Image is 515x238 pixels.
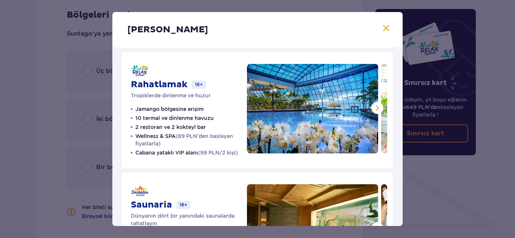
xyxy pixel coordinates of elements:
font: [PERSON_NAME] [127,24,208,35]
font: Rahatlamak [131,79,187,90]
font: 10 termal ve dinlenme havuzu [135,115,214,121]
font: Jamango bölgesine erişim [135,106,204,112]
font: (89 PLN'den başlayan fiyatlarla) [135,133,233,147]
font: Dünyanın dört bir yanındaki saunalarda rahatlayın [131,213,235,226]
font: 2 restoran ve 2 kokteyl bar [135,124,206,130]
font: (99 PLN/2 kişi) [198,150,238,156]
font: 16+ [179,202,187,208]
font: 16+ [195,82,203,87]
font: Saunaria [131,199,172,211]
img: Rahatla logosu [131,64,149,77]
font: Tropiklerde dinlenme ve huzur [131,92,211,99]
font: Cabana yataklı VIP alanı [135,150,198,156]
img: Saunaria logosu [131,184,149,198]
img: Rahatlamak [247,64,378,153]
font: Wellness & SPA [135,133,176,139]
